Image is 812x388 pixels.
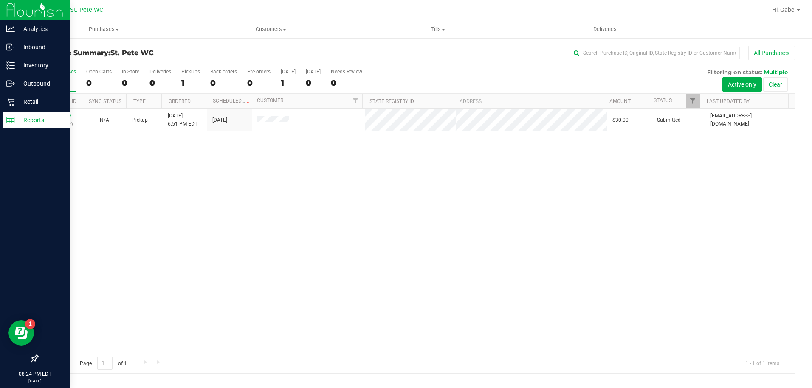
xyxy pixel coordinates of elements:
span: [DATE] 6:51 PM EDT [168,112,197,128]
inline-svg: Retail [6,98,15,106]
p: Reports [15,115,66,125]
span: Multiple [764,69,788,75]
p: Retail [15,97,66,107]
span: Page of 1 [73,357,134,370]
div: Deliveries [149,69,171,75]
p: 08:24 PM EDT [4,370,66,378]
inline-svg: Inventory [6,61,15,70]
span: Filtering on status: [707,69,762,75]
span: [EMAIL_ADDRESS][DOMAIN_NAME] [710,112,789,128]
span: Deliveries [582,25,628,33]
a: Sync Status [89,98,121,104]
button: Clear [763,77,788,92]
button: N/A [100,116,109,124]
div: 0 [149,78,171,88]
span: Hi, Gabe! [772,6,796,13]
p: Analytics [15,24,66,34]
div: [DATE] [281,69,296,75]
div: 0 [122,78,139,88]
th: Address [453,94,603,109]
div: 0 [210,78,237,88]
a: Filter [348,94,362,108]
span: St. Pete WC [110,49,154,57]
div: [DATE] [306,69,321,75]
div: 0 [86,78,112,88]
a: Purchases [20,20,187,38]
a: Last Updated By [707,98,750,104]
div: In Store [122,69,139,75]
a: State Registry ID [369,98,414,104]
p: Inbound [15,42,66,52]
div: 1 [281,78,296,88]
button: Active only [722,77,762,92]
a: Customers [187,20,354,38]
div: PickUps [181,69,200,75]
button: All Purchases [748,46,795,60]
div: 0 [247,78,271,88]
span: Pickup [132,116,148,124]
div: Back-orders [210,69,237,75]
input: Search Purchase ID, Original ID, State Registry ID or Customer Name... [570,47,740,59]
iframe: Resource center unread badge [25,319,35,329]
span: Purchases [20,25,187,33]
div: 1 [181,78,200,88]
a: Tills [355,20,522,38]
span: $30.00 [612,116,629,124]
div: Pre-orders [247,69,271,75]
span: St. Pete WC [70,6,103,14]
a: Customer [257,98,283,103]
input: 1 [97,357,113,370]
a: Deliveries [522,20,688,38]
span: Tills [355,25,521,33]
span: Submitted [657,116,681,124]
div: Needs Review [331,69,362,75]
a: Status [654,98,672,103]
a: Type [133,98,146,104]
p: Outbound [15,78,66,89]
a: Amount [609,98,631,104]
a: Filter [686,94,700,108]
iframe: Resource center [8,320,34,346]
span: [DATE] [212,116,227,124]
div: Open Carts [86,69,112,75]
div: 0 [331,78,362,88]
div: 0 [306,78,321,88]
p: [DATE] [4,378,66,384]
a: Ordered [169,98,191,104]
span: Not Applicable [100,117,109,123]
inline-svg: Inbound [6,43,15,51]
span: 1 - 1 of 1 items [739,357,786,369]
span: Customers [188,25,354,33]
a: Scheduled [213,98,251,104]
h3: Purchase Summary: [37,49,290,57]
p: Inventory [15,60,66,70]
inline-svg: Analytics [6,25,15,33]
inline-svg: Reports [6,116,15,124]
inline-svg: Outbound [6,79,15,88]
